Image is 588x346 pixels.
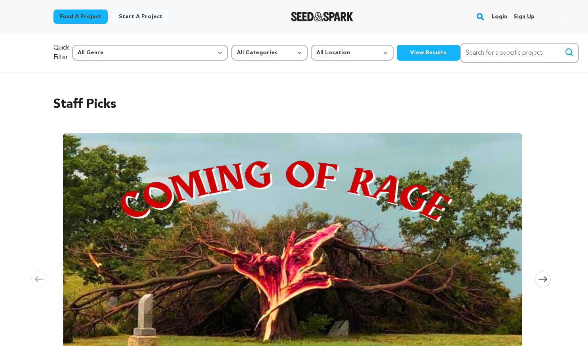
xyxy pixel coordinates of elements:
[112,10,169,24] a: Start a project
[291,12,353,21] a: Seed&Spark Homepage
[514,10,535,23] a: Sign up
[53,43,69,62] p: Quick Filter
[397,45,460,61] button: View Results
[492,10,507,23] a: Login
[460,43,579,63] input: Search for a specific project
[53,95,535,114] h2: Staff Picks
[53,10,108,24] a: Fund a project
[291,12,353,21] img: Seed&Spark Logo Dark Mode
